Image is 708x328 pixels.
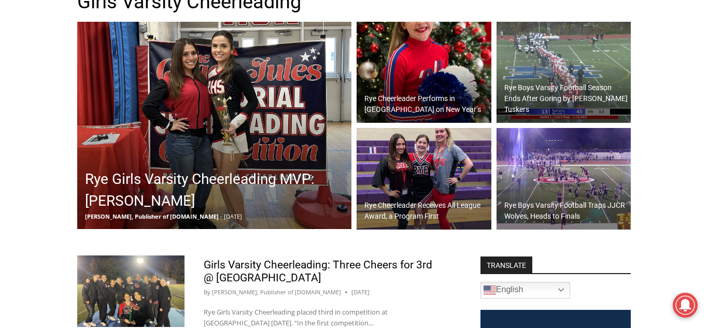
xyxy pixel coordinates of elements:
[357,128,491,230] img: (PHOTO: Rye Varsity Cheerleading eighth grader Elle Talbott won the All League Award on Sunday at...
[480,282,570,298] a: English
[357,22,491,123] a: Rye Cheerleader Performs in [GEOGRAPHIC_DATA] on New Year’s
[204,259,432,284] a: Girls Varsity Cheerleading: Three Cheers for 3rd @ [GEOGRAPHIC_DATA]
[224,212,242,220] span: [DATE]
[497,128,631,230] a: Rye Boys Varsity Football Traps JJCR Wolves, Heads to Finals
[364,200,489,222] h2: Rye Cheerleader Receives All League Award, a Program First
[497,128,631,230] img: Rye Boys Varsity Football 2022-11-05 vs. JJCR
[77,22,351,229] a: Rye Girls Varsity Cheerleading MVP: [PERSON_NAME] [PERSON_NAME], Publisher of [DOMAIN_NAME] - [DATE]
[351,288,370,297] time: [DATE]
[497,22,631,123] img: Rye Boys Varsity Football Championships vs. Somers 2022-11-11
[504,200,629,222] h2: Rye Boys Varsity Football Traps JJCR Wolves, Heads to Finals
[212,288,341,296] a: [PERSON_NAME], Publisher of [DOMAIN_NAME]
[504,82,629,115] h2: Rye Boys Varsity Football Season Ends After Goring by [PERSON_NAME] Tuskers
[220,212,222,220] span: -
[497,22,631,123] a: Rye Boys Varsity Football Season Ends After Goring by [PERSON_NAME] Tuskers
[85,212,219,220] span: [PERSON_NAME], Publisher of [DOMAIN_NAME]
[480,256,532,273] strong: TRANSLATE
[77,22,351,229] img: (PHOTO: Rye Girls Varsity Cheerleading Coach Belinda DeFonce with MVP and senior Consiglia (Lia) ...
[77,255,185,327] img: (PHOTO: Rye Girls Varsity Cheerleading placed third in competition at Yorktown on Saturday.)
[85,168,349,212] h2: Rye Girls Varsity Cheerleading MVP: [PERSON_NAME]
[484,284,496,296] img: en
[204,288,210,297] span: By
[364,93,489,115] h2: Rye Cheerleader Performs in [GEOGRAPHIC_DATA] on New Year’s
[357,128,491,230] a: Rye Cheerleader Receives All League Award, a Program First
[357,22,491,123] img: (PHOTO: Rye Middle School eighth grader and NCA (National Cheerleaders Association) All-American ...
